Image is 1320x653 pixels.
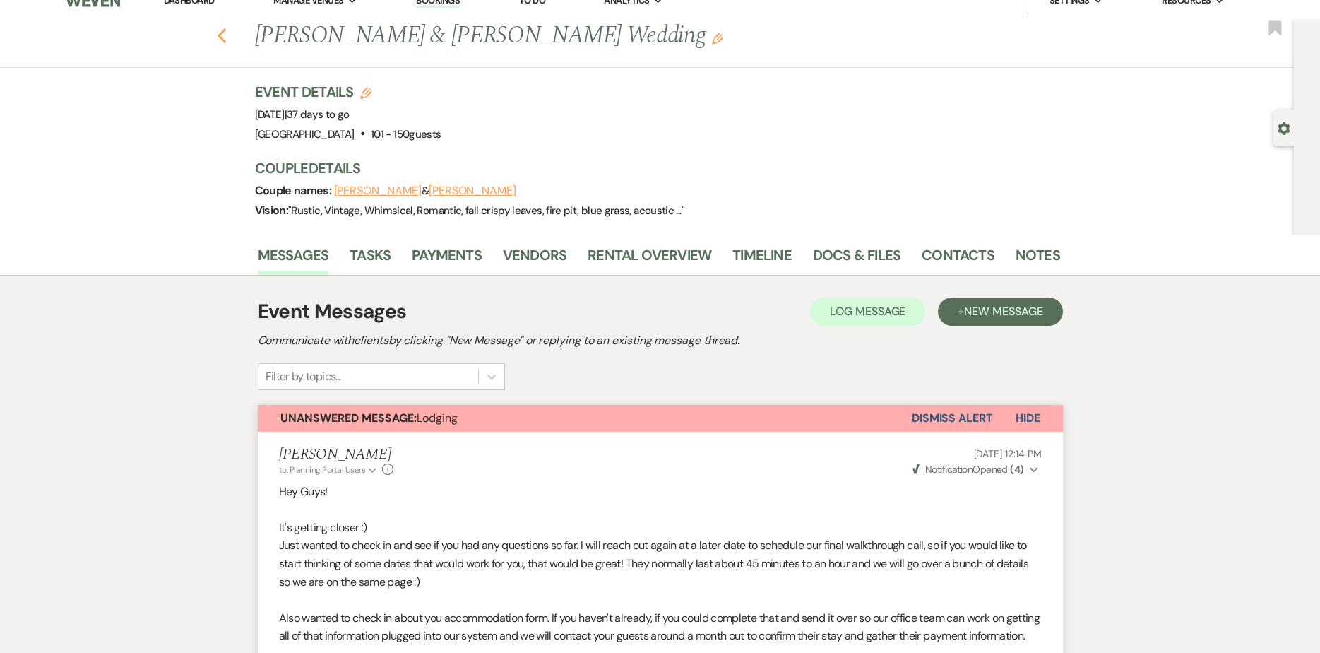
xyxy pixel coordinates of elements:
h2: Communicate with clients by clicking "New Message" or replying to an existing message thread. [258,332,1063,349]
h5: [PERSON_NAME] [279,446,394,464]
h3: Couple Details [255,158,1046,178]
span: [DATE] [255,107,350,122]
a: Vendors [503,244,566,275]
button: Unanswered Message:Lodging [258,405,912,432]
span: to: Planning Portal Users [279,464,366,476]
span: Vision: [255,203,289,218]
span: Hide [1016,411,1040,425]
button: Edit [712,32,723,45]
h3: Event Details [255,82,441,102]
button: [PERSON_NAME] [334,185,422,196]
span: [DATE] 12:14 PM [974,447,1042,460]
a: Rental Overview [588,244,711,275]
a: Notes [1016,244,1060,275]
span: Notification [925,463,973,476]
span: [GEOGRAPHIC_DATA] [255,127,355,141]
a: Payments [412,244,482,275]
a: Docs & Files [813,244,900,275]
span: | [285,107,350,122]
h1: [PERSON_NAME] & [PERSON_NAME] Wedding [255,19,888,53]
span: Couple names: [255,183,334,198]
p: It's getting closer :) [279,519,1042,537]
span: Lodging [280,411,458,425]
div: Filter by topics... [266,368,341,385]
a: Contacts [922,244,994,275]
h1: Event Messages [258,297,407,326]
span: & [334,184,516,198]
strong: Unanswered Message: [280,411,417,425]
button: Hide [993,405,1063,432]
a: Tasks [350,244,391,275]
button: [PERSON_NAME] [429,185,516,196]
button: Open lead details [1278,121,1290,134]
strong: ( 4 ) [1010,463,1023,476]
span: 101 - 150 guests [371,127,441,141]
span: " Rustic, Vintage, Whimsical, Romantic, fall crispy leaves, fire pit, blue grass, acoustic ... " [288,204,684,218]
p: Just wanted to check in and see if you had any questions so far. I will reach out again at a late... [279,536,1042,591]
a: Messages [258,244,329,275]
p: Also wanted to check in about you accommodation form. If you haven't already, if you could comple... [279,609,1042,645]
span: Log Message [830,304,905,319]
a: Timeline [732,244,792,275]
span: New Message [964,304,1042,319]
button: NotificationOpened (4) [910,462,1042,477]
button: Dismiss Alert [912,405,993,432]
button: to: Planning Portal Users [279,464,379,476]
span: Opened [912,463,1024,476]
p: Hey Guys! [279,483,1042,501]
span: 37 days to go [287,107,350,122]
button: Log Message [810,298,925,326]
button: +New Message [938,298,1062,326]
